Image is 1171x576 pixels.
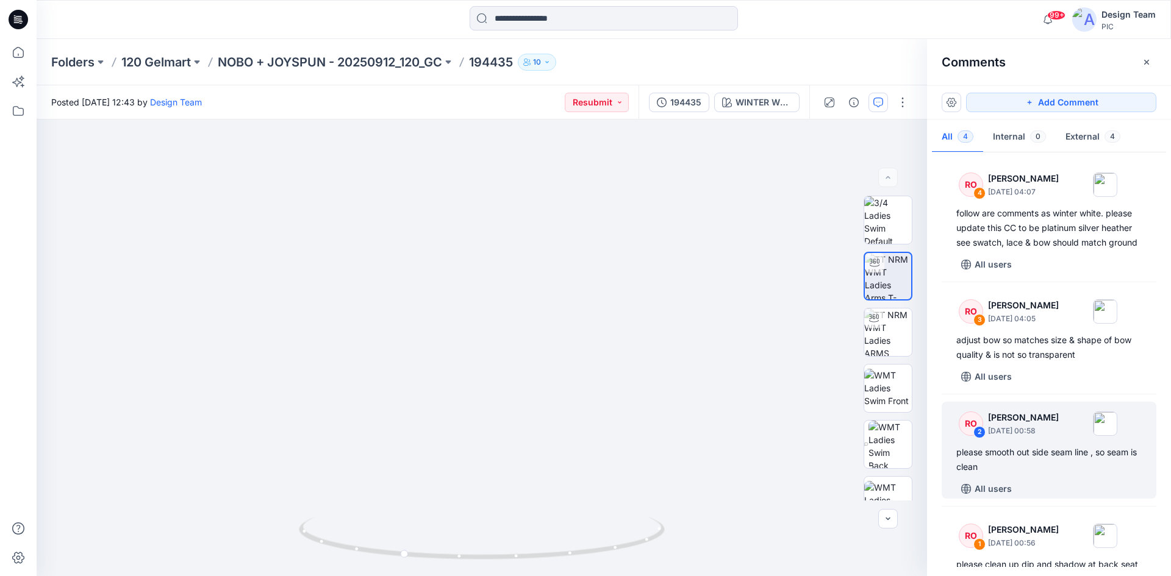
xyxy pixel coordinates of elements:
[1047,10,1065,20] span: 99+
[975,369,1012,384] p: All users
[864,308,912,356] img: TT NRM WMT Ladies ARMS DOWN
[988,171,1059,186] p: [PERSON_NAME]
[988,313,1059,325] p: [DATE] 04:05
[864,196,912,244] img: 3/4 Ladies Swim Default
[1030,130,1046,143] span: 0
[959,411,983,436] div: RO
[649,93,709,112] button: 194435
[1101,7,1156,22] div: Design Team
[714,93,800,112] button: WINTER WHITE
[956,333,1142,362] div: adjust bow so matches size & shape of bow quality & is not so transparent
[1072,7,1097,32] img: avatar
[956,206,1142,250] div: follow are comments as winter white. please update this CC to be platinum silver heather see swat...
[865,253,911,299] img: TT NRM WMT Ladies Arms T-POSE
[959,172,983,197] div: RO
[988,410,1059,425] p: [PERSON_NAME]
[973,314,986,326] div: 3
[51,96,202,108] span: Posted [DATE] 12:43 by
[956,445,1142,474] div: please smooth out side seam line , so seam is clean
[932,122,983,153] button: All
[959,524,983,548] div: RO
[988,537,1059,549] p: [DATE] 00:56
[956,479,1017,499] button: All users
[959,299,983,324] div: RO
[966,93,1156,112] button: Add Comment
[1101,22,1156,31] div: PIC
[533,55,541,69] p: 10
[973,187,986,199] div: 4
[973,426,986,438] div: 2
[1105,130,1120,143] span: 4
[469,54,513,71] p: 194435
[864,481,912,519] img: WMT Ladies Swim Left
[975,482,1012,496] p: All users
[51,54,95,71] a: Folders
[942,55,1006,69] h2: Comments
[988,522,1059,537] p: [PERSON_NAME]
[736,96,792,109] div: WINTER WHITE
[868,421,912,468] img: WMT Ladies Swim Back
[121,54,191,71] a: 120 Gelmart
[218,54,442,71] a: NOBO + JOYSPUN - 20250912_120_GC
[150,97,202,107] a: Design Team
[956,367,1017,386] button: All users
[975,257,1012,272] p: All users
[670,96,701,109] div: 194435
[1056,122,1130,153] button: External
[864,369,912,407] img: WMT Ladies Swim Front
[983,122,1056,153] button: Internal
[988,186,1059,198] p: [DATE] 04:07
[988,298,1059,313] p: [PERSON_NAME]
[518,54,556,71] button: 10
[988,425,1059,437] p: [DATE] 00:58
[956,255,1017,274] button: All users
[958,130,973,143] span: 4
[973,538,986,550] div: 1
[844,93,864,112] button: Details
